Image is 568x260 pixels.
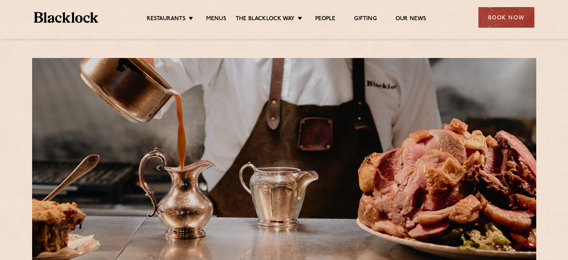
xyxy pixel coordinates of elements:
a: People [315,15,335,24]
a: Restaurants [147,15,186,24]
div: Book Now [478,7,534,28]
a: Menus [206,15,226,24]
a: Gifting [354,15,376,24]
a: The Blacklock Way [236,15,295,24]
a: Our News [395,15,426,24]
img: BL_Textured_Logo-footer-cropped.svg [34,12,99,23]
